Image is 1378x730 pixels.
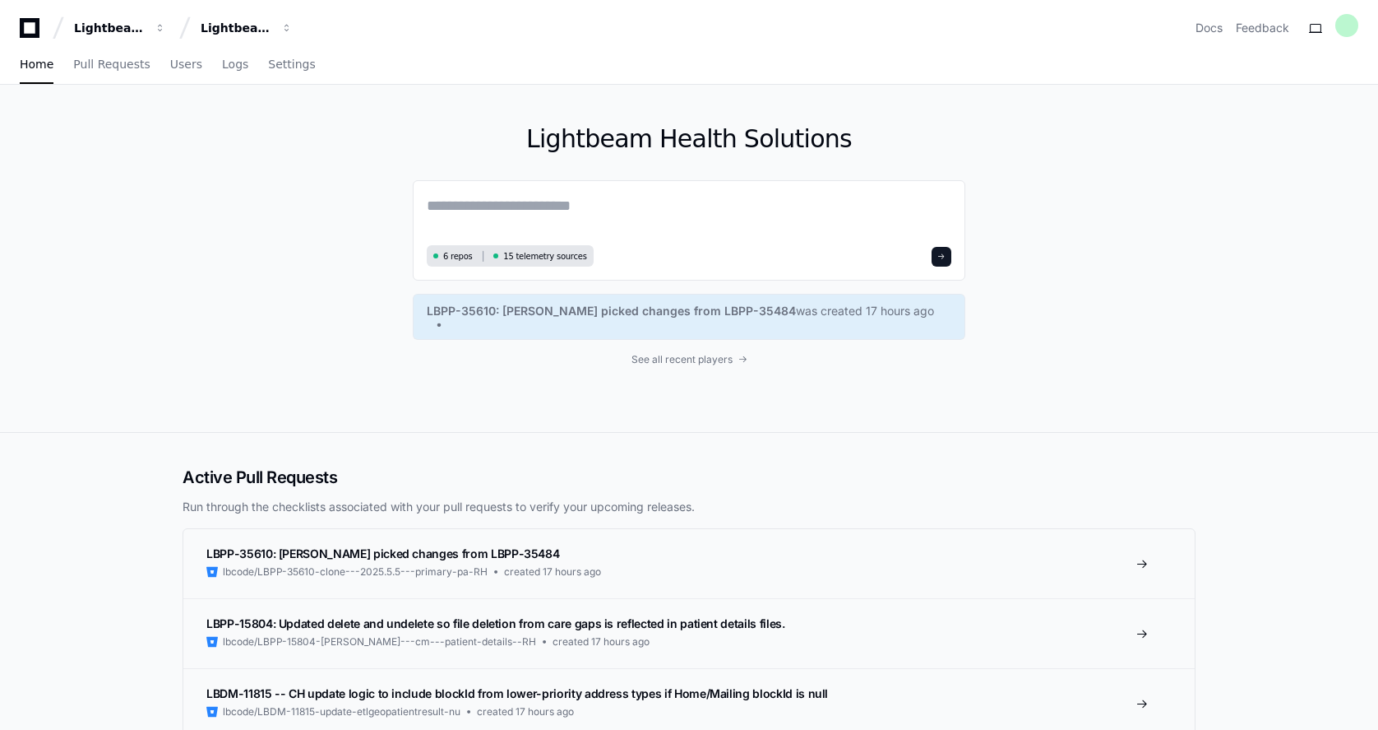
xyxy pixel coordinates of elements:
[194,13,299,43] button: Lightbeam Health Solutions
[413,124,965,154] h1: Lightbeam Health Solutions
[183,466,1195,489] h2: Active Pull Requests
[477,705,574,718] span: created 17 hours ago
[183,598,1195,668] a: LBPP-15804: Updated delete and undelete so file deletion from care gaps is reflected in patient d...
[553,635,650,649] span: created 17 hours ago
[443,250,473,263] span: 6 repos
[268,59,315,69] span: Settings
[268,46,315,84] a: Settings
[504,565,601,579] span: created 17 hours ago
[222,46,248,84] a: Logs
[206,546,559,560] span: LBPP-35610: [PERSON_NAME] picked changes from LBPP-35484
[20,46,53,84] a: Home
[20,59,53,69] span: Home
[206,686,828,700] span: LBDM-11815 -- CH update logic to include blockId from lower-priority address types if Home/Mailin...
[1195,20,1223,36] a: Docs
[796,303,934,319] span: was created 17 hours ago
[170,46,202,84] a: Users
[183,529,1195,598] a: LBPP-35610: [PERSON_NAME] picked changes from LBPP-35484lbcode/LBPP-35610-clone---2025.5.5---prim...
[427,303,796,319] span: LBPP-35610: [PERSON_NAME] picked changes from LBPP-35484
[170,59,202,69] span: Users
[206,616,785,630] span: LBPP-15804: Updated delete and undelete so file deletion from care gaps is reflected in patient d...
[201,20,271,36] div: Lightbeam Health Solutions
[183,499,1195,515] p: Run through the checklists associated with your pull requests to verify your upcoming releases.
[223,565,488,579] span: lbcode/LBPP-35610-clone---2025.5.5---primary-pa-RH
[503,250,586,263] span: 15 telemetry sources
[1236,20,1289,36] button: Feedback
[67,13,173,43] button: Lightbeam Health
[73,59,150,69] span: Pull Requests
[427,303,951,331] a: LBPP-35610: [PERSON_NAME] picked changes from LBPP-35484was created 17 hours ago
[413,353,965,366] a: See all recent players
[223,635,536,649] span: lbcode/LBPP-15804-[PERSON_NAME]---cm---patient-details--RH
[73,46,150,84] a: Pull Requests
[631,353,733,366] span: See all recent players
[74,20,145,36] div: Lightbeam Health
[222,59,248,69] span: Logs
[223,705,460,718] span: lbcode/LBDM-11815-update-etlgeopatientresult-nu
